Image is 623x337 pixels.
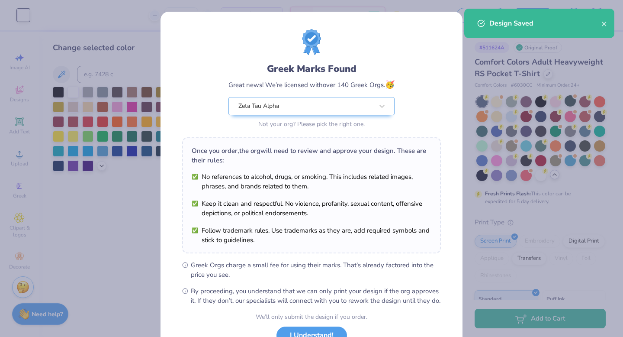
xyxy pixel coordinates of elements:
li: Follow trademark rules. Use trademarks as they are, add required symbols and stick to guidelines. [192,226,431,245]
span: Greek Orgs charge a small fee for using their marks. That’s already factored into the price you see. [191,260,441,279]
span: 🥳 [385,79,395,90]
div: Great news! We’re licensed with over 140 Greek Orgs. [228,79,395,91]
button: close [601,18,607,29]
div: Not your org? Please pick the right one. [228,120,395,129]
div: We’ll only submit the design if you order. [256,312,367,321]
li: No references to alcohol, drugs, or smoking. This includes related images, phrases, and brands re... [192,172,431,191]
div: Design Saved [489,18,601,29]
div: Greek Marks Found [228,62,395,76]
span: By proceeding, you understand that we can only print your design if the org approves it. If they ... [191,286,441,305]
img: license-marks-badge.png [302,29,321,55]
li: Keep it clean and respectful. No violence, profanity, sexual content, offensive depictions, or po... [192,199,431,218]
div: Once you order, the org will need to review and approve your design. These are their rules: [192,146,431,165]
